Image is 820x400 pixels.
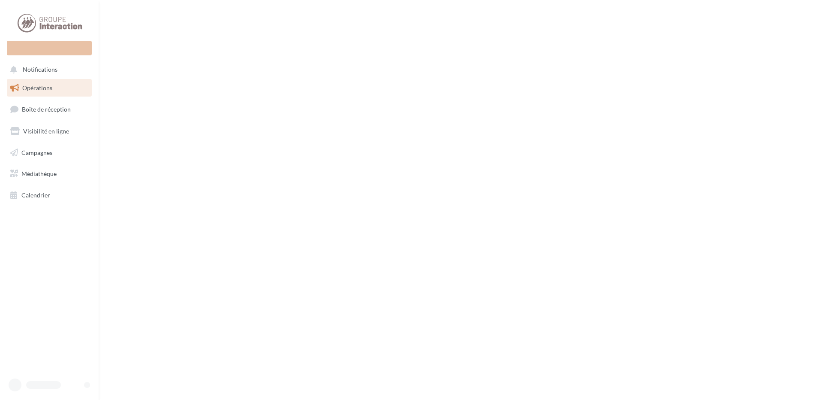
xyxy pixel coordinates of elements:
[21,148,52,156] span: Campagnes
[7,41,92,55] div: Nouvelle campagne
[21,191,50,199] span: Calendrier
[21,170,57,177] span: Médiathèque
[5,165,93,183] a: Médiathèque
[22,106,71,113] span: Boîte de réception
[5,186,93,204] a: Calendrier
[23,66,57,73] span: Notifications
[22,84,52,91] span: Opérations
[23,127,69,135] span: Visibilité en ligne
[5,122,93,140] a: Visibilité en ligne
[5,144,93,162] a: Campagnes
[5,79,93,97] a: Opérations
[5,100,93,118] a: Boîte de réception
